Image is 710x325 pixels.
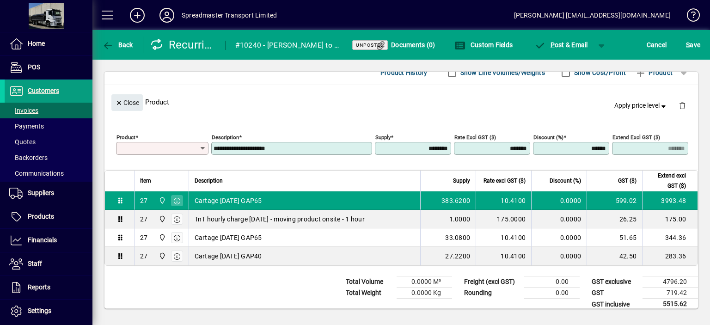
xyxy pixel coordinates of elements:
span: Supply [453,176,470,186]
button: Product [630,64,677,81]
div: #10240 - [PERSON_NAME] to [PERSON_NAME][GEOGRAPHIC_DATA][PERSON_NAME] [235,38,341,53]
span: P [551,41,555,49]
span: Quotes [9,138,36,146]
span: Item [140,176,151,186]
td: 0.0000 M³ [397,276,452,288]
a: Payments [5,118,92,134]
mat-label: Discount (%) [533,134,563,141]
div: 175.0000 [482,215,526,224]
label: Show Line Volumes/Weights [459,68,545,77]
span: ave [686,37,700,52]
span: Product [635,65,673,80]
div: 27 [140,251,148,261]
a: Reports [5,276,92,299]
span: Back [102,41,133,49]
button: Cancel [644,37,669,53]
td: 719.42 [643,288,698,299]
span: Documents (0) [375,41,435,49]
div: Spreadmaster Transport Limited [182,8,277,23]
span: Cartage [DATE] GAP65 [195,233,262,242]
a: POS [5,56,92,79]
span: Close [115,95,139,110]
span: Communications [9,170,64,177]
span: 1.0000 [449,215,471,224]
button: Back [100,37,135,53]
span: 965 State Highway 2 [156,214,167,224]
a: Staff [5,252,92,276]
mat-label: Product [116,134,135,141]
span: Home [28,40,45,47]
span: Financials [28,236,57,244]
span: Products [28,213,54,220]
span: Staff [28,260,42,267]
a: Products [5,205,92,228]
a: Invoices [5,103,92,118]
button: Add [122,7,152,24]
span: Suppliers [28,189,54,196]
td: Total Volume [341,276,397,288]
div: 10.4100 [482,233,526,242]
a: Settings [5,300,92,323]
td: GST inclusive [587,299,643,310]
div: Product [104,85,698,119]
span: 27.2200 [445,251,470,261]
span: 965 State Highway 2 [156,196,167,206]
a: Quotes [5,134,92,150]
span: Rate excl GST ($) [484,176,526,186]
mat-label: Description [212,134,239,141]
span: Reports [28,283,50,291]
div: 27 [140,196,148,205]
a: Suppliers [5,182,92,205]
td: 4796.20 [643,276,698,288]
td: 283.36 [642,247,698,265]
a: Backorders [5,150,92,166]
span: GST ($) [618,176,637,186]
span: Cancel [647,37,667,52]
td: 3993.48 [642,191,698,210]
span: Product History [380,65,428,80]
span: ost & Email [534,41,588,49]
span: Customers [28,87,59,94]
button: Delete [671,94,693,117]
span: 383.6200 [441,196,470,205]
button: Product History [377,64,431,81]
div: 27 [140,233,148,242]
span: Apply price level [614,101,668,110]
span: Cartage [DATE] GAP65 [195,196,262,205]
span: Description [195,176,223,186]
span: Backorders [9,154,48,161]
td: Freight (excl GST) [459,276,524,288]
a: Communications [5,166,92,181]
td: 0.0000 [531,247,587,265]
mat-label: Supply [375,134,391,141]
td: 175.00 [642,210,698,228]
mat-label: Rate excl GST ($) [454,134,496,141]
td: 0.00 [524,276,580,288]
app-page-header-button: Back [92,37,143,53]
span: S [686,41,690,49]
span: Unposted [356,42,384,48]
a: Home [5,32,92,55]
a: Financials [5,229,92,252]
span: TnT hourly charge [DATE] - moving product onsite - 1 hour [195,215,365,224]
td: 0.0000 [531,191,587,210]
span: 33.0800 [445,233,470,242]
td: 0.0000 [531,228,587,247]
td: 0.0000 Kg [397,288,452,299]
span: Discount (%) [550,176,581,186]
td: 0.0000 [531,210,587,228]
div: [PERSON_NAME] [EMAIL_ADDRESS][DOMAIN_NAME] [514,8,671,23]
span: Invoices [9,107,38,114]
button: Close [111,94,143,111]
td: 344.36 [642,228,698,247]
div: 10.4100 [482,251,526,261]
button: Post & Email [530,37,593,53]
td: 42.50 [587,247,642,265]
td: GST [587,288,643,299]
span: POS [28,63,40,71]
div: Recurring Customer Invoice [150,37,216,52]
button: Profile [152,7,182,24]
div: 27 [140,215,148,224]
mat-label: Extend excl GST ($) [612,134,660,141]
td: 26.25 [587,210,642,228]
